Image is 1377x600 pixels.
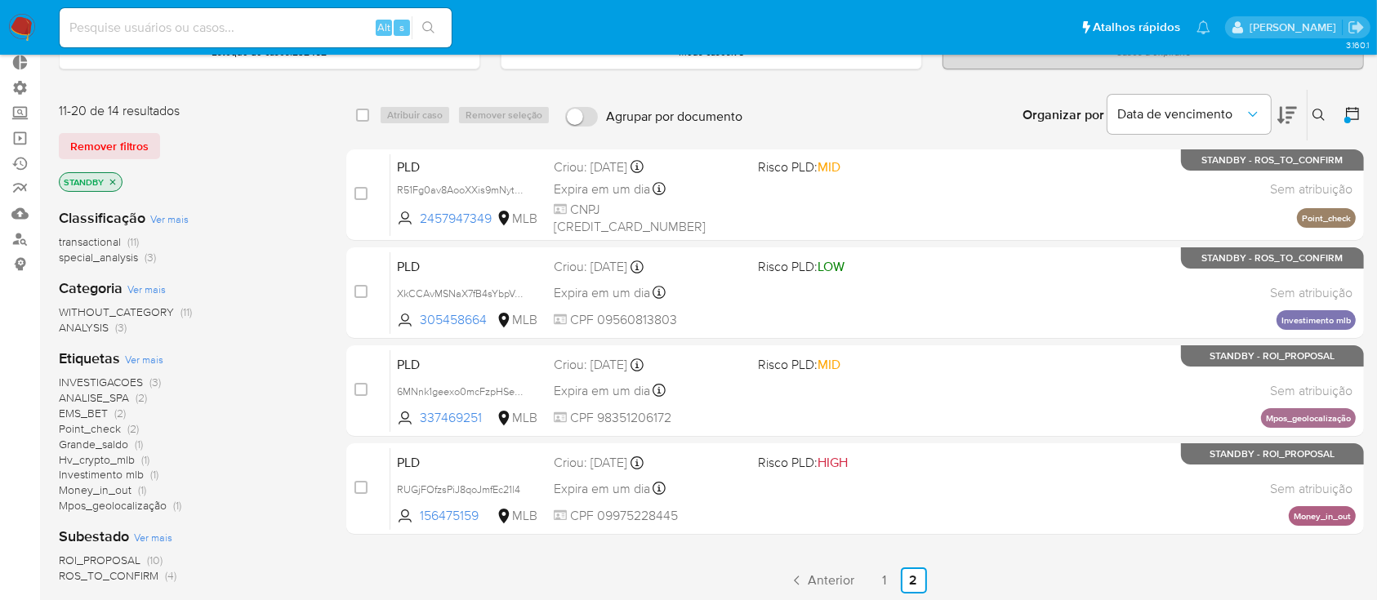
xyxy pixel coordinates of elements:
input: Pesquise usuários ou casos... [60,17,452,38]
span: Atalhos rápidos [1093,19,1180,36]
a: Sair [1348,19,1365,36]
span: s [399,20,404,35]
a: Notificações [1197,20,1210,34]
span: 3.160.1 [1346,38,1369,51]
p: adriano.brito@mercadolivre.com [1250,20,1342,35]
button: search-icon [412,16,445,39]
span: Alt [377,20,390,35]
